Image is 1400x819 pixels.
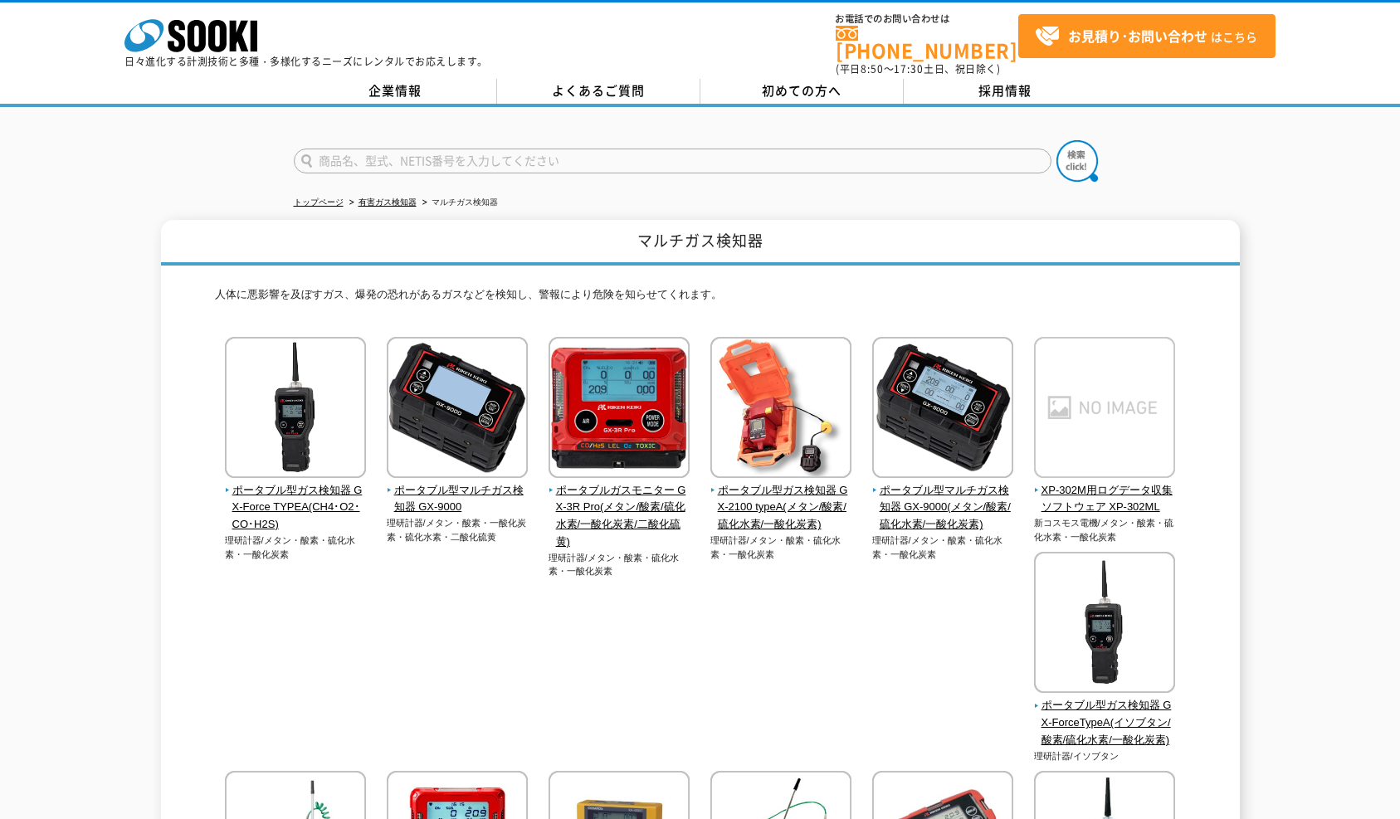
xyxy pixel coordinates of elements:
span: ポータブルガスモニター GX-3R Pro(メタン/酸素/硫化水素/一酸化炭素/二酸化硫黄) [549,482,690,551]
p: 理研計器/メタン・酸素・一酸化炭素・硫化水素・二酸化硫黄 [387,516,529,544]
span: 初めての方へ [762,81,841,100]
a: よくあるご質問 [497,79,700,104]
span: ポータブル型マルチガス検知器 GX-9000 [387,482,529,517]
a: ポータブル型マルチガス検知器 GX-9000 [387,466,529,516]
a: ポータブル型マルチガス検知器 GX-9000(メタン/酸素/硫化水素/一酸化炭素) [872,466,1014,534]
a: [PHONE_NUMBER] [836,26,1018,60]
input: 商品名、型式、NETIS番号を入力してください [294,149,1051,173]
strong: お見積り･お問い合わせ [1068,26,1207,46]
a: トップページ [294,197,344,207]
img: ポータブル型マルチガス検知器 GX-9000 [387,337,528,482]
p: 人体に悪影響を及ぼすガス、爆発の恐れがあるガスなどを検知し、警報により危険を知らせてくれます。 [215,286,1186,312]
img: ポータブルガスモニター GX-3R Pro(メタン/酸素/硫化水素/一酸化炭素/二酸化硫黄) [549,337,690,482]
span: ポータブル型ガス検知器 GX-Force TYPEA(CH4･O2･CO･H2S) [225,482,367,534]
a: ポータブル型ガス検知器 GX-ForceTypeA(イソブタン/酸素/硫化水素/一酸化炭素) [1034,682,1176,749]
span: ポータブル型ガス検知器 GX-2100 typeA(メタン/酸素/硫化水素/一酸化炭素) [710,482,852,534]
span: お電話でのお問い合わせは [836,14,1018,24]
span: (平日 ～ 土日、祝日除く) [836,61,1000,76]
h1: マルチガス検知器 [161,220,1240,266]
img: btn_search.png [1056,140,1098,182]
span: 8:50 [861,61,884,76]
img: ポータブル型ガス検知器 GX-ForceTypeA(イソブタン/酸素/硫化水素/一酸化炭素) [1034,552,1175,697]
a: ポータブル型ガス検知器 GX-Force TYPEA(CH4･O2･CO･H2S) [225,466,367,534]
p: 理研計器/イソブタン [1034,749,1176,763]
a: 有害ガス検知器 [359,197,417,207]
p: 日々進化する計測技術と多種・多様化するニーズにレンタルでお応えします。 [124,56,488,66]
img: ポータブル型ガス検知器 GX-2100 typeA(メタン/酸素/硫化水素/一酸化炭素) [710,337,851,482]
a: ポータブルガスモニター GX-3R Pro(メタン/酸素/硫化水素/一酸化炭素/二酸化硫黄) [549,466,690,551]
p: 理研計器/メタン・酸素・硫化水素・一酸化炭素 [872,534,1014,561]
a: お見積り･お問い合わせはこちら [1018,14,1276,58]
a: 初めての方へ [700,79,904,104]
span: ポータブル型ガス検知器 GX-ForceTypeA(イソブタン/酸素/硫化水素/一酸化炭素) [1034,697,1176,748]
a: XP-302M用ログデータ収集ソフトウェア XP-302ML [1034,466,1176,516]
a: 企業情報 [294,79,497,104]
a: ポータブル型ガス検知器 GX-2100 typeA(メタン/酸素/硫化水素/一酸化炭素) [710,466,852,534]
p: 理研計器/メタン・酸素・硫化水素・一酸化炭素 [225,534,367,561]
img: ポータブル型マルチガス検知器 GX-9000(メタン/酸素/硫化水素/一酸化炭素) [872,337,1013,482]
a: 採用情報 [904,79,1107,104]
p: 理研計器/メタン・酸素・硫化水素・一酸化炭素 [710,534,852,561]
span: はこちら [1035,24,1257,49]
span: ポータブル型マルチガス検知器 GX-9000(メタン/酸素/硫化水素/一酸化炭素) [872,482,1014,534]
p: 新コスモス電機/メタン・酸素・硫化水素・一酸化炭素 [1034,516,1176,544]
img: XP-302M用ログデータ収集ソフトウェア XP-302ML [1034,337,1175,482]
span: XP-302M用ログデータ収集ソフトウェア XP-302ML [1034,482,1176,517]
span: 17:30 [894,61,924,76]
img: ポータブル型ガス検知器 GX-Force TYPEA(CH4･O2･CO･H2S) [225,337,366,482]
p: 理研計器/メタン・酸素・硫化水素・一酸化炭素 [549,551,690,578]
li: マルチガス検知器 [419,194,498,212]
